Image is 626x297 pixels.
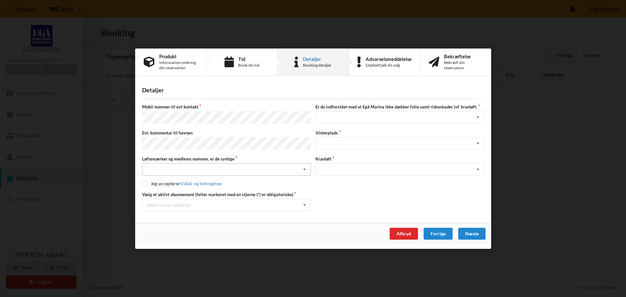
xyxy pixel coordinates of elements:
[180,181,222,186] a: Vilkår og betingelser
[315,156,484,162] label: Kranløft
[315,104,484,110] label: Er du indforstået med at Egå Marina ikke dækker folie samt ridseskader jvf. kranløft.
[458,227,485,239] div: Næste
[142,104,311,110] label: Mobil nummer til evt kontakt
[142,156,311,162] label: Løftemærker og medlems nummer, er de synlige
[159,60,197,70] div: Information omkring din reservation
[238,56,259,61] div: Tid
[142,130,311,136] label: Evt. kommentar til havnen
[142,191,311,197] label: Vælg et aktivt abonnement (felter markeret med en stjerne (*) er obligatoriske)
[444,60,483,70] div: Bekræft din reservation
[142,181,223,186] label: Jeg accepterer
[444,53,483,59] div: Bekræftelse
[365,62,411,68] div: Dobbelttjek dit valg
[315,130,484,136] label: Vinterplads
[147,202,191,208] div: Select subscription(s)
[389,227,418,239] div: Afbryd
[303,62,332,68] div: Booking detaljer
[238,62,259,68] div: Book din tid
[423,227,452,239] div: Forrige
[303,56,332,61] div: Detaljer
[365,56,411,61] div: Advarselsmeddelelse
[159,53,197,59] div: Produkt
[142,86,484,94] div: Detaljer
